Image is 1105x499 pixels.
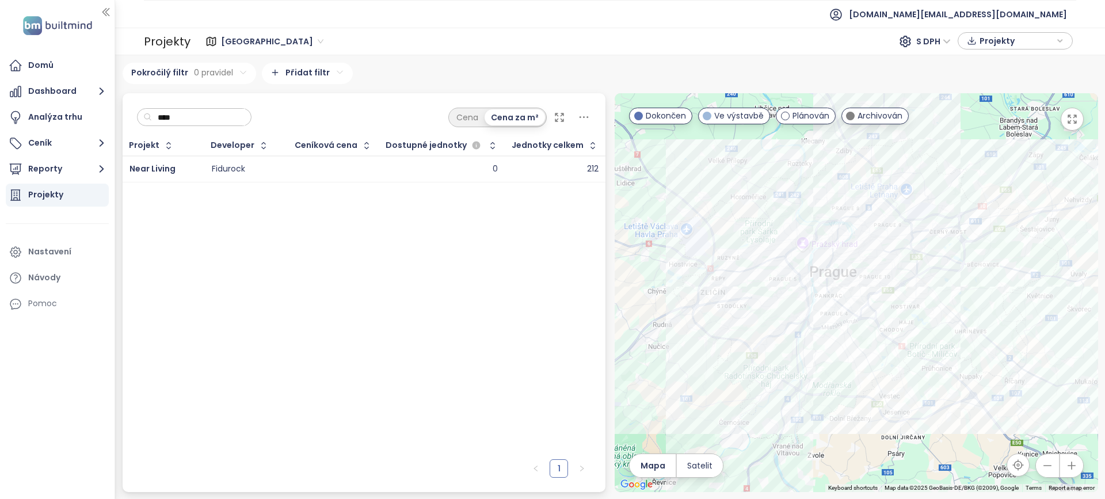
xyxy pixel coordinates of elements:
button: Dashboard [6,80,109,103]
div: Cena za m² [485,109,545,125]
span: Archivován [858,109,902,122]
a: Projekty [6,184,109,207]
button: Mapa [630,454,676,477]
div: Projekt [129,142,159,149]
div: Návody [28,271,60,285]
div: Projekty [28,188,63,202]
span: Plánován [792,109,829,122]
img: logo [20,14,96,37]
div: Pokročilý filtr [123,63,256,84]
div: 212 [587,164,599,174]
div: Analýza trhu [28,110,82,124]
span: right [578,465,585,472]
span: left [532,465,539,472]
a: Terms (opens in new tab) [1026,485,1042,491]
li: Následující strana [573,459,591,478]
li: 1 [550,459,568,478]
div: Fidurock [212,164,245,174]
span: Praha [221,33,323,50]
span: Map data ©2025 GeoBasis-DE/BKG (©2009), Google [885,485,1019,491]
img: Google [618,477,656,492]
div: Ceníková cena [295,142,357,149]
span: [DOMAIN_NAME][EMAIL_ADDRESS][DOMAIN_NAME] [849,1,1067,28]
span: Dostupné jednotky [386,142,467,149]
button: right [573,459,591,478]
button: Satelit [677,454,723,477]
span: Ve výstavbě [714,109,764,122]
div: Cena [450,109,485,125]
a: 1 [550,460,567,477]
button: left [527,459,545,478]
span: S DPH [916,33,951,50]
div: Nastavení [28,245,71,259]
button: Ceník [6,132,109,155]
div: Jednotky celkem [512,142,584,149]
a: Analýza trhu [6,106,109,129]
a: Report a map error [1049,485,1095,491]
div: Developer [211,142,254,149]
span: 0 pravidel [194,66,233,79]
div: Projekty [144,30,190,53]
div: button [964,32,1066,49]
div: Dostupné jednotky [386,139,483,153]
span: Satelit [687,459,712,472]
div: Domů [28,58,54,73]
a: Near Living [129,163,176,174]
span: Projekty [980,32,1054,49]
div: Pomoc [28,296,57,311]
span: Mapa [641,459,665,472]
a: Nastavení [6,241,109,264]
div: 0 [493,164,498,174]
button: Reporty [6,158,109,181]
span: Dokončen [646,109,686,122]
div: Pomoc [6,292,109,315]
div: Přidat filtr [262,63,353,84]
a: Domů [6,54,109,77]
button: Keyboard shortcuts [828,484,878,492]
a: Open this area in Google Maps (opens a new window) [618,477,656,492]
a: Návody [6,266,109,290]
li: Předchozí strana [527,459,545,478]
